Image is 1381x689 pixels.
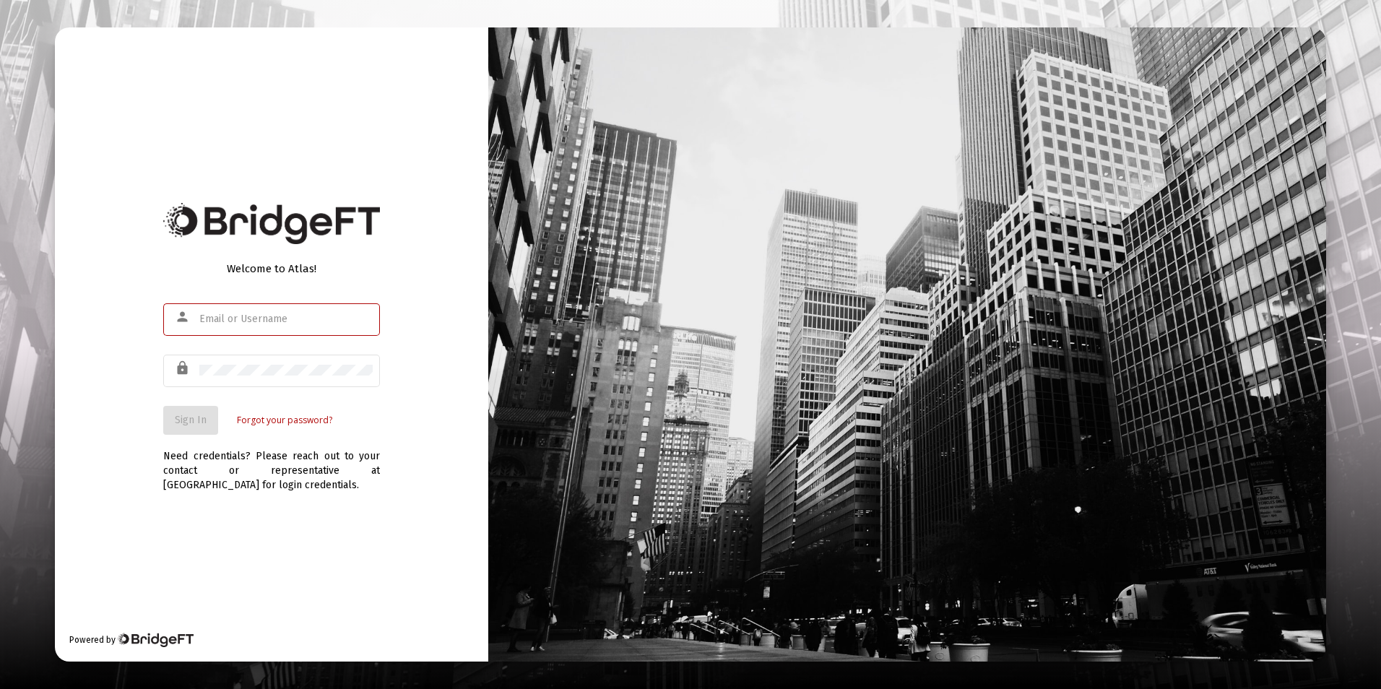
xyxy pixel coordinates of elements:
[69,633,193,647] div: Powered by
[175,308,192,326] mat-icon: person
[163,203,380,244] img: Bridge Financial Technology Logo
[175,360,192,377] mat-icon: lock
[175,414,207,426] span: Sign In
[117,633,193,647] img: Bridge Financial Technology Logo
[199,313,373,325] input: Email or Username
[163,406,218,435] button: Sign In
[163,261,380,276] div: Welcome to Atlas!
[237,413,332,428] a: Forgot your password?
[163,435,380,493] div: Need credentials? Please reach out to your contact or representative at [GEOGRAPHIC_DATA] for log...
